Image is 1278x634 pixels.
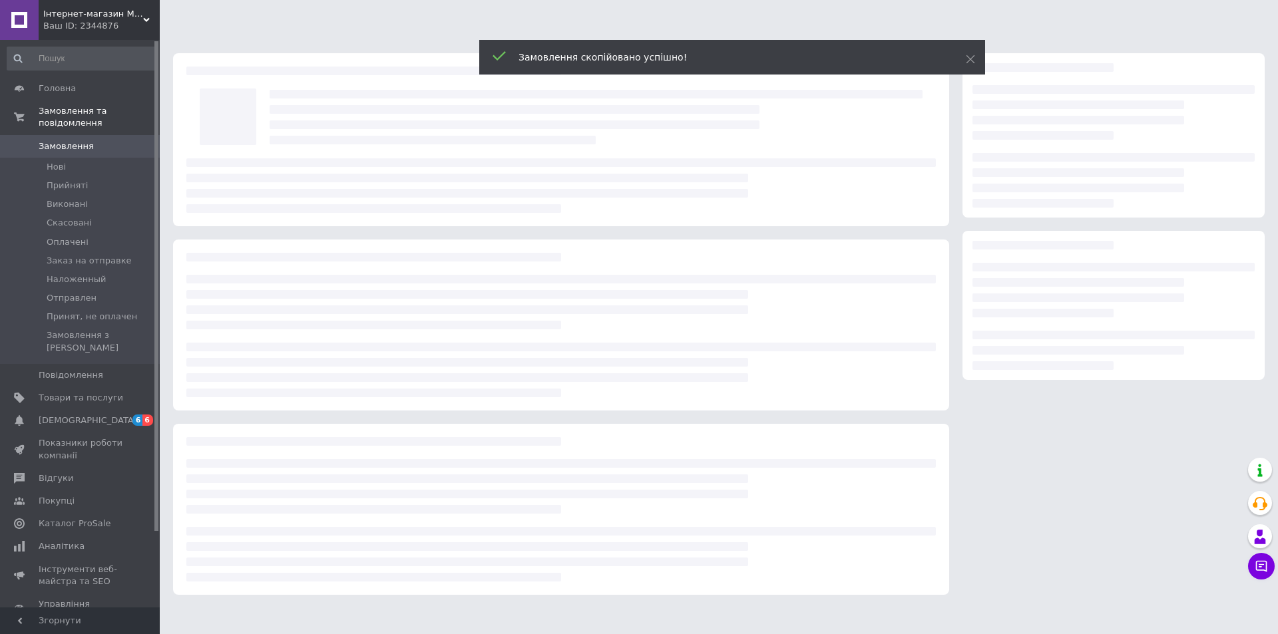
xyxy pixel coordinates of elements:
span: Виконані [47,198,88,210]
span: Скасовані [47,217,92,229]
span: Аналітика [39,540,85,552]
span: Каталог ProSale [39,518,110,530]
span: Отправлен [47,292,97,304]
span: Прийняті [47,180,88,192]
span: Повідомлення [39,369,103,381]
button: Чат з покупцем [1248,553,1275,579]
span: Відгуки [39,472,73,484]
span: Заказ на отправке [47,255,132,267]
input: Пошук [7,47,157,71]
span: [DEMOGRAPHIC_DATA] [39,414,137,426]
span: Нові [47,161,66,173]
div: Ваш ID: 2344876 [43,20,160,32]
div: Замовлення скопійовано успішно! [519,51,933,64]
span: Замовлення [39,140,94,152]
span: 6 [142,414,153,426]
span: Показники роботи компанії [39,437,123,461]
span: Головна [39,82,76,94]
span: Замовлення та повідомлення [39,105,160,129]
span: Покупці [39,495,75,507]
span: Замовлення з [PERSON_NAME] [47,329,156,353]
span: Принят, не оплачен [47,311,137,323]
span: Наложенный [47,273,106,285]
span: Товари та послуги [39,392,123,404]
span: Управління сайтом [39,598,123,622]
span: Інтернет-магазин Міла-Таміла [43,8,143,20]
span: 6 [132,414,143,426]
span: Оплачені [47,236,89,248]
span: Інструменти веб-майстра та SEO [39,563,123,587]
